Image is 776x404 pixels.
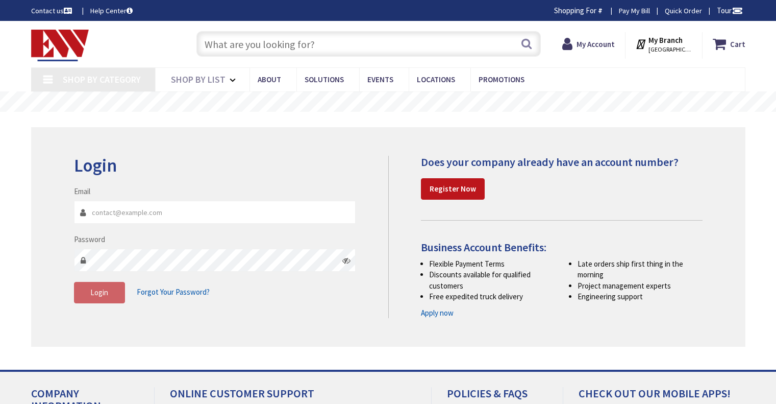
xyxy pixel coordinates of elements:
span: Login [90,288,108,297]
div: My Branch [GEOGRAPHIC_DATA], [GEOGRAPHIC_DATA] [635,35,692,53]
label: Password [74,234,105,245]
strong: # [598,6,603,15]
span: Shopping For [554,6,596,15]
a: Forgot Your Password? [137,282,210,302]
h4: Does your company already have an account number? [421,156,703,168]
span: Shop By List [171,74,226,85]
span: Events [367,75,393,84]
a: Register Now [421,178,485,200]
label: Email [74,186,90,197]
strong: My Branch [648,35,683,45]
span: About [258,75,281,84]
li: Discounts available for qualified customers [429,269,554,291]
span: Solutions [305,75,344,84]
a: Cart [713,35,745,53]
a: Apply now [421,307,454,318]
li: Project management experts [578,280,703,291]
li: Flexible Payment Terms [429,258,554,269]
span: Forgot Your Password? [137,287,210,297]
span: Promotions [479,75,524,84]
li: Free expedited truck delivery [429,291,554,302]
span: [GEOGRAPHIC_DATA], [GEOGRAPHIC_DATA] [648,45,692,54]
input: Email [74,201,356,224]
img: Electrical Wholesalers, Inc. [31,30,89,61]
li: Late orders ship first thing in the morning [578,258,703,280]
h2: Login [74,156,356,176]
a: Contact us [31,6,74,16]
span: Tour [717,6,743,15]
a: My Account [562,35,615,53]
span: Locations [417,75,455,84]
strong: Register Now [430,184,476,194]
li: Engineering support [578,291,703,302]
a: Quick Order [665,6,702,16]
strong: My Account [577,39,615,49]
rs-layer: Free Same Day Pickup at 19 Locations [295,97,482,108]
i: Click here to show/hide password [342,256,351,265]
span: Shop By Category [63,74,141,85]
input: What are you looking for? [196,31,541,57]
strong: Cart [730,35,745,53]
h4: Business Account Benefits: [421,241,703,253]
a: Pay My Bill [619,6,650,16]
a: Help Center [90,6,133,16]
button: Login [74,282,125,303]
